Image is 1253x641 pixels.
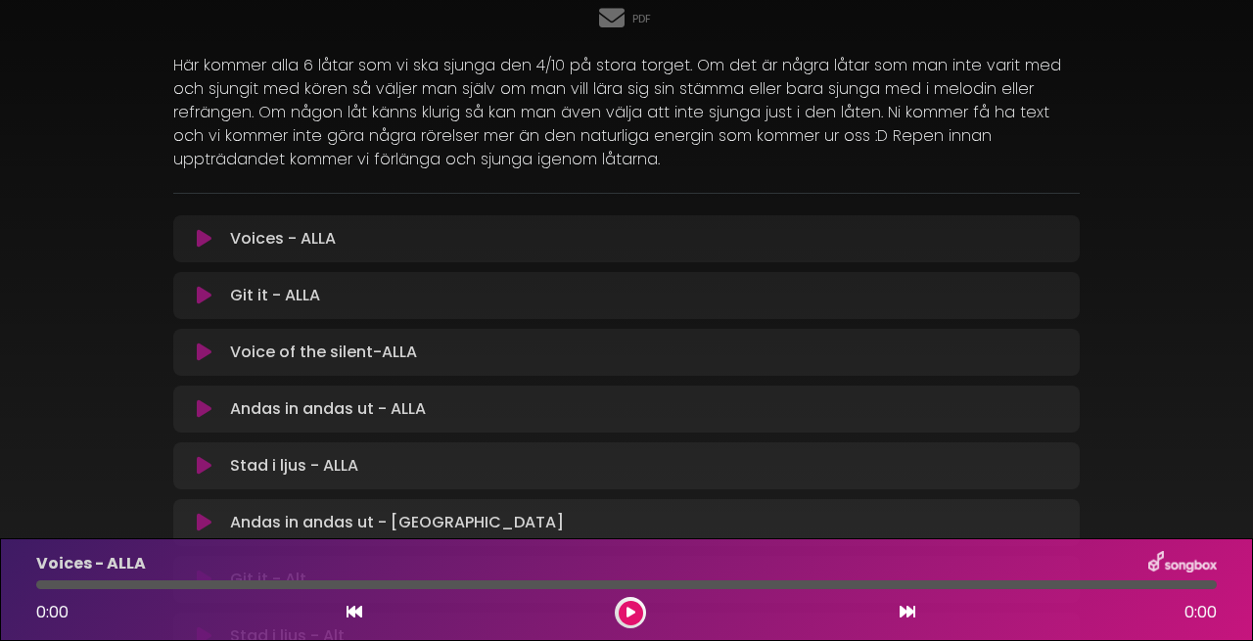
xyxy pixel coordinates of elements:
[1148,551,1217,576] img: songbox-logo-white.png
[230,227,336,251] p: Voices - ALLA
[230,284,320,307] p: Git it - ALLA
[230,511,564,534] p: Andas in andas ut - [GEOGRAPHIC_DATA]
[230,454,358,478] p: Stad i ljus - ALLA
[632,11,651,27] a: PDF
[36,601,69,623] span: 0:00
[36,552,146,575] p: Voices - ALLA
[230,341,417,364] p: Voice of the silent-ALLA
[173,54,1080,171] p: Här kommer alla 6 låtar som vi ska sjunga den 4/10 på stora torget. Om det är några låtar som man...
[230,397,426,421] p: Andas in andas ut - ALLA
[1184,601,1217,624] span: 0:00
